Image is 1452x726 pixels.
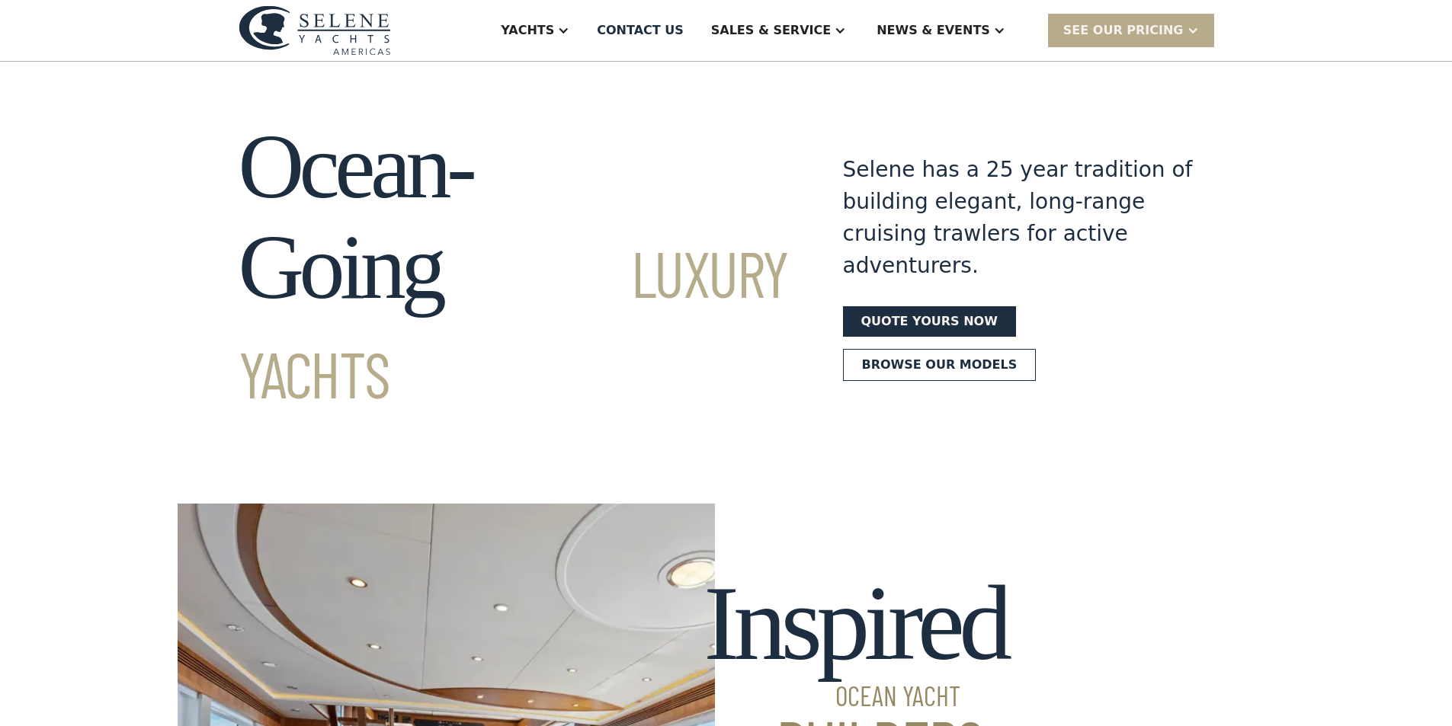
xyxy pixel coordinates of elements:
[239,234,788,411] span: Luxury Yachts
[843,306,1016,337] a: Quote yours now
[877,21,990,40] div: News & EVENTS
[597,21,684,40] div: Contact US
[239,5,391,55] img: logo
[704,682,1006,709] span: Ocean Yacht
[1048,14,1214,46] div: SEE Our Pricing
[239,117,788,418] h1: Ocean-Going
[501,21,554,40] div: Yachts
[843,154,1194,282] div: Selene has a 25 year tradition of building elegant, long-range cruising trawlers for active adven...
[843,349,1037,381] a: Browse our models
[1063,21,1184,40] div: SEE Our Pricing
[711,21,831,40] div: Sales & Service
